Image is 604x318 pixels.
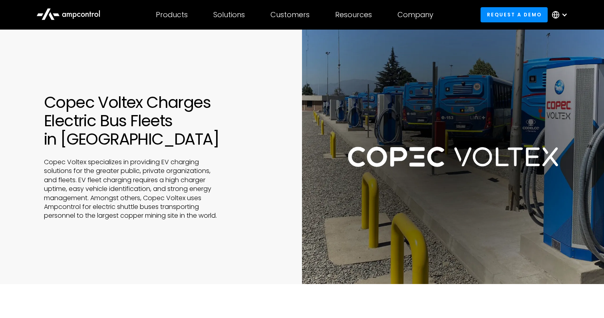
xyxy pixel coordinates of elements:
div: Resources [335,10,372,19]
div: Customers [270,10,310,19]
div: Company [397,10,433,19]
div: Solutions [213,10,245,19]
div: Products [156,10,188,19]
a: Request a demo [481,7,548,22]
h1: Copec Voltex Charges Electric Bus Fleets in [GEOGRAPHIC_DATA] [44,93,262,148]
p: Copec Voltex specializes in providing EV charging solutions for the greater public, private organ... [44,158,222,221]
